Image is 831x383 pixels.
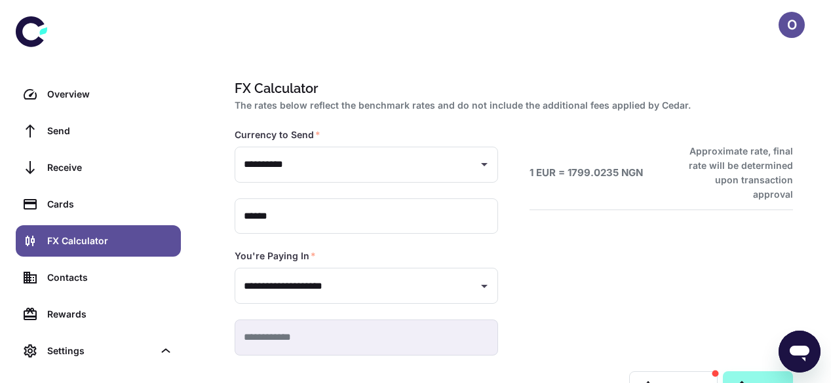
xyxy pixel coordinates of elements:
[47,307,173,321] div: Rewards
[530,166,643,181] h6: 1 EUR = 1799.0235 NGN
[235,249,316,263] label: You're Paying In
[779,12,805,38] button: O
[16,225,181,257] a: FX Calculator
[47,270,173,285] div: Contacts
[47,344,153,358] div: Settings
[475,155,493,173] button: Open
[16,115,181,147] a: Send
[47,87,173,101] div: Overview
[16,189,181,220] a: Cards
[16,299,181,330] a: Rewards
[47,124,173,138] div: Send
[16,79,181,110] a: Overview
[16,152,181,183] a: Receive
[16,262,181,293] a: Contacts
[47,160,173,175] div: Receive
[16,335,181,367] div: Settings
[674,144,793,202] h6: Approximate rate, final rate will be determined upon transaction approval
[475,277,493,295] button: Open
[47,197,173,211] div: Cards
[779,331,821,373] iframe: Button to launch messaging window
[235,128,320,141] label: Currency to Send
[47,234,173,248] div: FX Calculator
[235,79,788,98] h1: FX Calculator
